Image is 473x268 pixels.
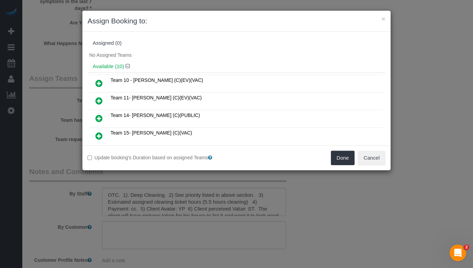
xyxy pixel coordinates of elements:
[93,40,380,46] div: Assigned (0)
[464,245,469,250] span: 2
[88,154,231,161] label: Update booking's Duration based on assigned Teams
[381,15,385,22] button: ×
[111,112,200,118] span: Team 14- [PERSON_NAME] (C)(PUBLIC)
[331,151,355,165] button: Done
[111,95,202,100] span: Team 11- [PERSON_NAME] (C)(EV)(VAC)
[450,245,466,261] iframe: Intercom live chat
[93,64,380,69] h4: Available (10)
[88,156,92,160] input: Update booking's Duration based on assigned Teams
[111,77,203,83] span: Team 10 - [PERSON_NAME] (C)(EV)(VAC)
[88,16,385,26] h3: Assign Booking to:
[89,52,131,58] span: No Assigned Teams
[358,151,385,165] button: Cancel
[111,130,192,136] span: Team 15- [PERSON_NAME] (C)(VAC)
